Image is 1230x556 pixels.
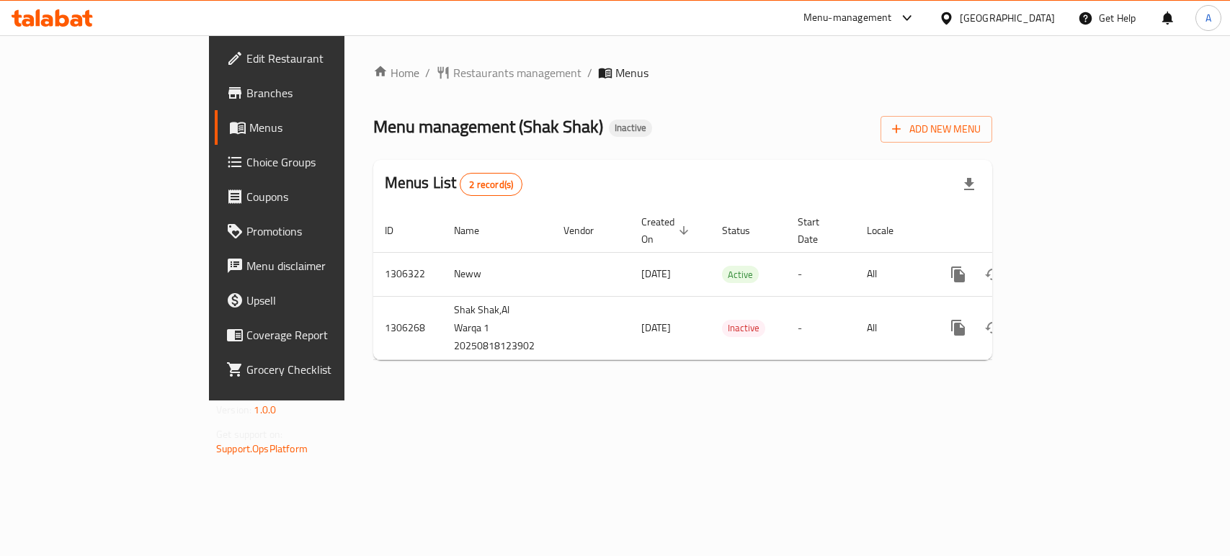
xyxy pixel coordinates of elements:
a: Branches [215,76,414,110]
span: Created On [641,213,693,248]
button: more [941,310,976,345]
span: Edit Restaurant [246,50,403,67]
button: more [941,257,976,292]
span: Grocery Checklist [246,361,403,378]
span: Branches [246,84,403,102]
td: Shak Shak,Al Warqa 1 20250818123902 [442,296,552,359]
span: Version: [216,400,251,419]
li: / [587,64,592,81]
span: Get support on: [216,425,282,444]
span: Name [454,222,498,239]
a: Restaurants management [436,64,581,81]
span: 1.0.0 [254,400,276,419]
a: Choice Groups [215,145,414,179]
div: Inactive [722,320,765,337]
nav: breadcrumb [373,64,992,81]
td: - [786,252,855,296]
li: / [425,64,430,81]
span: [DATE] [641,264,671,283]
span: [DATE] [641,318,671,337]
span: Choice Groups [246,153,403,171]
a: Grocery Checklist [215,352,414,387]
span: Promotions [246,223,403,240]
span: Start Date [798,213,838,248]
button: Change Status [976,257,1010,292]
span: ID [385,222,412,239]
th: Actions [930,209,1091,253]
span: Inactive [609,122,652,134]
div: Menu-management [803,9,892,27]
span: Menu disclaimer [246,257,403,274]
div: Total records count [460,173,522,196]
span: Coupons [246,188,403,205]
span: Coverage Report [246,326,403,344]
span: Menus [615,64,649,81]
span: Menus [249,119,403,136]
a: Coupons [215,179,414,214]
a: Menu disclaimer [215,248,414,283]
span: Restaurants management [453,64,581,81]
a: Edit Restaurant [215,41,414,76]
a: Upsell [215,283,414,318]
h2: Menus List [385,172,522,196]
span: Locale [867,222,912,239]
span: Upsell [246,292,403,309]
td: All [855,252,930,296]
a: Promotions [215,214,414,248]
div: Export file [952,167,986,202]
span: Inactive [722,320,765,336]
span: A [1206,10,1211,26]
span: Add New Menu [892,120,981,138]
td: - [786,296,855,359]
span: Vendor [563,222,612,239]
a: Menus [215,110,414,145]
a: Support.OpsPlatform [216,439,308,458]
button: Change Status [976,310,1010,345]
span: Status [722,222,769,239]
button: Add New Menu [881,116,992,143]
span: Active [722,266,759,283]
table: enhanced table [373,209,1091,360]
span: Menu management ( Shak Shak ) [373,110,603,143]
span: 2 record(s) [460,178,522,192]
td: Neww [442,252,552,296]
a: Coverage Report [215,318,414,352]
div: Active [722,266,759,283]
td: All [855,296,930,359]
div: Inactive [609,120,652,137]
div: [GEOGRAPHIC_DATA] [960,10,1055,26]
